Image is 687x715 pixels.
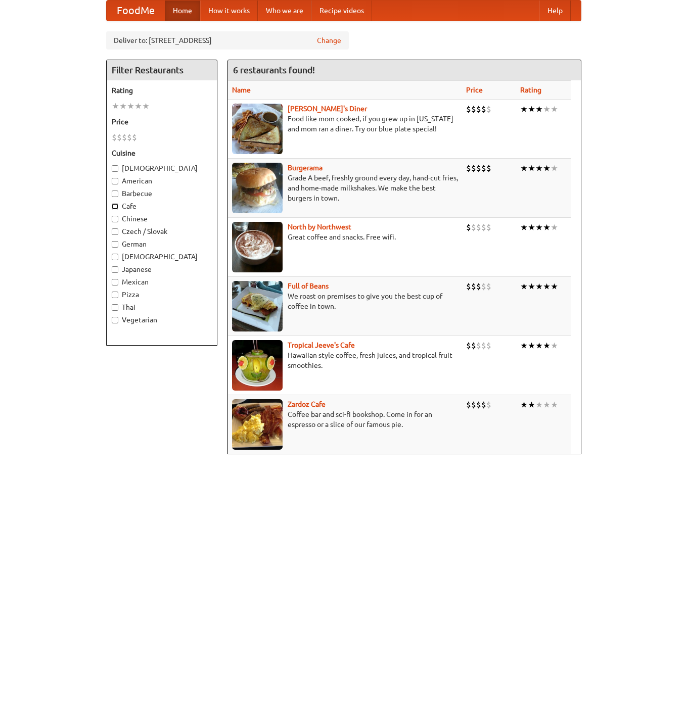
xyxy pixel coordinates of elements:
[551,399,558,410] li: ★
[486,399,491,410] li: $
[520,163,528,174] li: ★
[543,399,551,410] li: ★
[486,222,491,233] li: $
[112,279,118,285] input: Mexican
[112,163,212,173] label: [DEMOGRAPHIC_DATA]
[232,350,458,370] p: Hawaiian style coffee, fresh juices, and tropical fruit smoothies.
[528,399,535,410] li: ★
[165,1,200,21] a: Home
[112,290,212,300] label: Pizza
[232,86,251,94] a: Name
[112,264,212,274] label: Japanese
[232,114,458,134] p: Food like mom cooked, if you grew up in [US_STATE] and mom ran a diner. Try our blue plate special!
[520,222,528,233] li: ★
[528,340,535,351] li: ★
[112,266,118,273] input: Japanese
[486,281,491,292] li: $
[232,340,283,391] img: jeeves.jpg
[543,281,551,292] li: ★
[106,31,349,50] div: Deliver to: [STREET_ADDRESS]
[539,1,571,21] a: Help
[481,340,486,351] li: $
[551,222,558,233] li: ★
[200,1,258,21] a: How it works
[466,104,471,115] li: $
[311,1,372,21] a: Recipe videos
[112,277,212,287] label: Mexican
[232,291,458,311] p: We roast on premises to give you the best cup of coffee in town.
[232,399,283,450] img: zardoz.jpg
[543,104,551,115] li: ★
[466,86,483,94] a: Price
[476,163,481,174] li: $
[520,281,528,292] li: ★
[232,409,458,430] p: Coffee bar and sci-fi bookshop. Come in for an espresso or a slice of our famous pie.
[112,132,117,143] li: $
[119,101,127,112] li: ★
[466,281,471,292] li: $
[112,190,118,197] input: Barbecue
[481,281,486,292] li: $
[232,222,283,272] img: north.jpg
[232,104,283,154] img: sallys.jpg
[112,302,212,312] label: Thai
[288,282,329,290] a: Full of Beans
[112,226,212,236] label: Czech / Slovak
[520,399,528,410] li: ★
[122,132,127,143] li: $
[112,304,118,311] input: Thai
[481,399,486,410] li: $
[551,340,558,351] li: ★
[232,281,283,331] img: beans.jpg
[112,148,212,158] h5: Cuisine
[232,163,283,213] img: burgerama.jpg
[112,85,212,96] h5: Rating
[112,315,212,325] label: Vegetarian
[471,104,476,115] li: $
[112,239,212,249] label: German
[112,201,212,211] label: Cafe
[535,399,543,410] li: ★
[117,132,122,143] li: $
[520,86,541,94] a: Rating
[112,317,118,323] input: Vegetarian
[317,35,341,45] a: Change
[543,163,551,174] li: ★
[486,104,491,115] li: $
[112,252,212,262] label: [DEMOGRAPHIC_DATA]
[486,163,491,174] li: $
[112,216,118,222] input: Chinese
[551,104,558,115] li: ★
[288,341,355,349] b: Tropical Jeeve's Cafe
[134,101,142,112] li: ★
[535,104,543,115] li: ★
[551,163,558,174] li: ★
[112,165,118,172] input: [DEMOGRAPHIC_DATA]
[528,281,535,292] li: ★
[112,117,212,127] h5: Price
[476,222,481,233] li: $
[535,163,543,174] li: ★
[481,222,486,233] li: $
[288,164,323,172] a: Burgerama
[112,176,212,186] label: American
[112,101,119,112] li: ★
[112,254,118,260] input: [DEMOGRAPHIC_DATA]
[535,222,543,233] li: ★
[288,400,326,408] a: Zardoz Cafe
[127,132,132,143] li: $
[288,105,367,113] a: [PERSON_NAME]'s Diner
[112,228,118,235] input: Czech / Slovak
[520,104,528,115] li: ★
[112,203,118,210] input: Cafe
[127,101,134,112] li: ★
[528,163,535,174] li: ★
[476,281,481,292] li: $
[112,178,118,184] input: American
[481,104,486,115] li: $
[288,223,351,231] a: North by Northwest
[471,281,476,292] li: $
[476,340,481,351] li: $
